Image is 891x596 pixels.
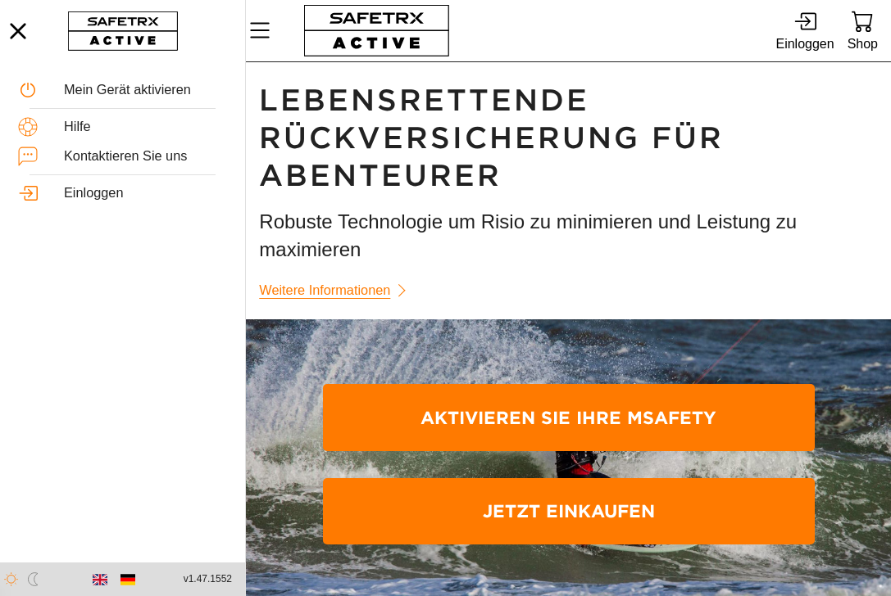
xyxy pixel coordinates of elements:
[336,481,802,542] span: Jetzt einkaufen
[64,82,227,98] div: Mein Gerät aktivieren
[64,185,227,201] div: Einloggen
[259,208,877,263] h3: Robuste Technologie um Risio zu minimieren und Leistung zu maximieren
[174,566,242,593] button: v1.47.1552
[93,572,107,587] img: en.svg
[26,572,40,586] img: ModeDark.svg
[64,148,227,165] div: Kontaktieren Sie uns
[259,82,877,195] h1: Lebensrettende Rückversicherung für Abenteurer
[120,572,135,587] img: de.svg
[18,147,38,166] img: ContactUs.svg
[246,13,287,47] button: MenÜ
[323,478,815,545] a: Jetzt einkaufen
[114,566,142,594] button: German
[336,387,802,448] span: Aktivieren Sie Ihre MSafety
[775,33,834,55] div: Einloggen
[4,572,18,586] img: ModeLight.svg
[848,33,878,55] div: Shop
[259,279,390,302] span: Weitere Informationen
[86,566,114,594] button: English
[18,117,38,137] img: Help.svg
[323,384,815,451] a: Aktivieren Sie Ihre MSafety
[184,571,232,588] span: v1.47.1552
[259,276,417,305] a: Weitere Informationen
[64,119,227,135] div: Hilfe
